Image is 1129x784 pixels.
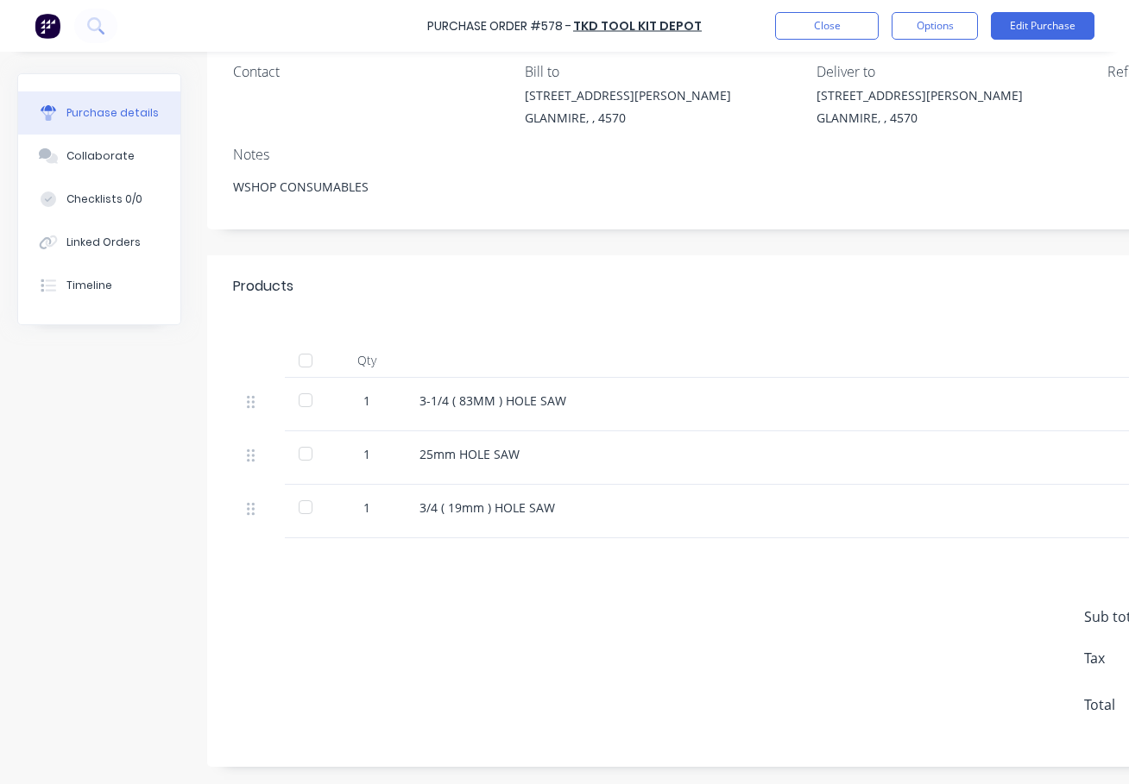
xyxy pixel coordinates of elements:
div: Deliver to [817,61,1095,82]
img: Factory [35,13,60,39]
div: Collaborate [66,148,135,164]
div: 1 [342,392,392,410]
div: Contact [233,61,512,82]
div: Bill to [525,61,804,82]
a: TKD Tool Kit Depot [573,17,702,34]
div: GLANMIRE, , 4570 [817,109,1023,127]
button: Edit Purchase [991,12,1094,40]
div: Purchase Order #578 - [427,17,571,35]
div: Products [233,276,293,297]
button: Purchase details [18,91,180,135]
button: Checklists 0/0 [18,178,180,221]
button: Options [892,12,978,40]
div: Timeline [66,278,112,293]
div: Checklists 0/0 [66,191,142,207]
div: Qty [328,343,406,378]
div: Linked Orders [66,235,141,250]
button: Close [775,12,879,40]
div: 1 [342,499,392,517]
div: Purchase details [66,105,159,121]
button: Timeline [18,264,180,307]
button: Linked Orders [18,221,180,264]
div: 1 [342,445,392,463]
div: GLANMIRE, , 4570 [525,109,731,127]
div: [STREET_ADDRESS][PERSON_NAME] [817,86,1023,104]
button: Collaborate [18,135,180,178]
div: [STREET_ADDRESS][PERSON_NAME] [525,86,731,104]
